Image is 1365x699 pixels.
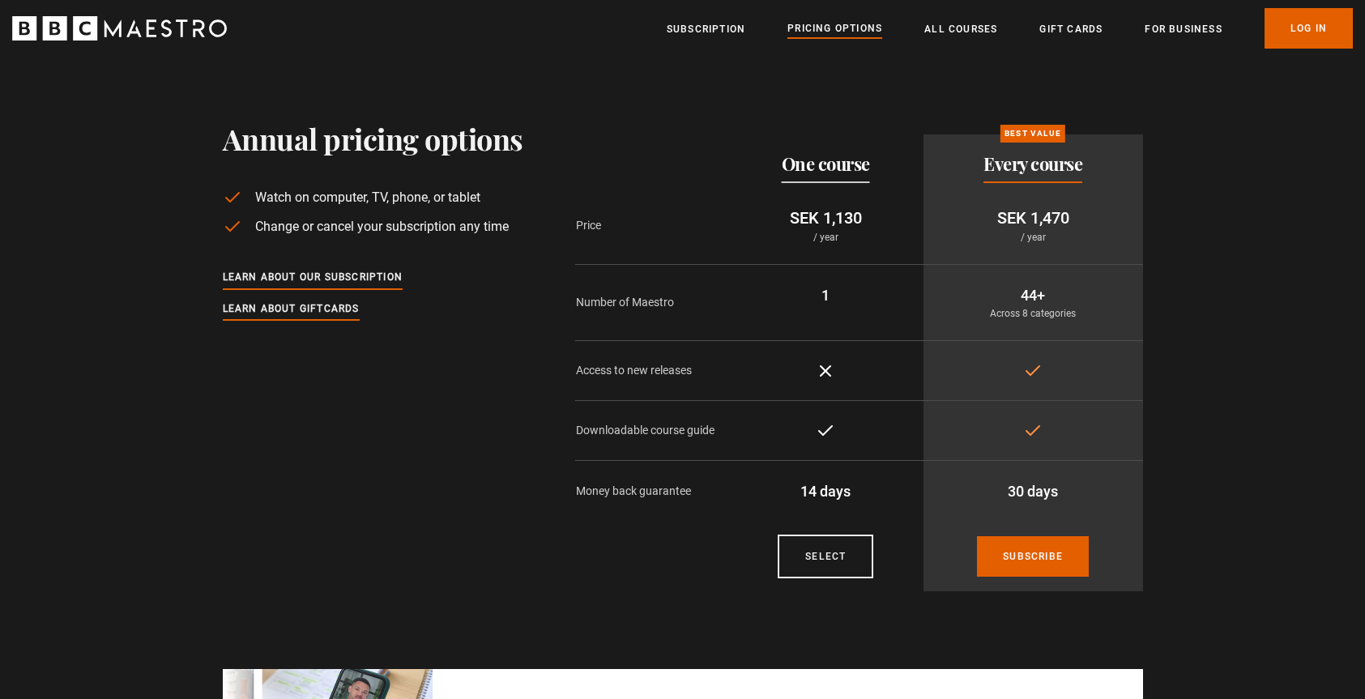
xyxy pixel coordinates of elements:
[667,21,745,37] a: Subscription
[936,284,1130,306] p: 44+
[778,535,873,578] a: Courses
[936,306,1130,321] p: Across 8 categories
[741,230,911,245] p: / year
[576,483,728,500] p: Money back guarantee
[223,121,523,156] h1: Annual pricing options
[1145,21,1222,37] a: For business
[223,217,523,237] li: Change or cancel your subscription any time
[576,422,728,439] p: Downloadable course guide
[223,300,360,318] a: Learn about giftcards
[787,20,882,38] a: Pricing Options
[1000,125,1065,143] p: Best value
[936,206,1130,230] p: SEK 1,470
[576,217,728,234] p: Price
[782,154,870,173] h2: One course
[576,362,728,379] p: Access to new releases
[936,480,1130,502] p: 30 days
[983,154,1082,173] h2: Every course
[223,269,403,287] a: Learn about our subscription
[741,206,911,230] p: SEK 1,130
[741,480,911,502] p: 14 days
[977,536,1089,577] a: Subscribe
[1039,21,1103,37] a: Gift Cards
[223,188,523,207] li: Watch on computer, TV, phone, or tablet
[667,8,1353,49] nav: Primary
[936,230,1130,245] p: / year
[576,294,728,311] p: Number of Maestro
[741,284,911,306] p: 1
[924,21,997,37] a: All Courses
[1265,8,1353,49] a: Log In
[12,16,227,40] svg: BBC Maestro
